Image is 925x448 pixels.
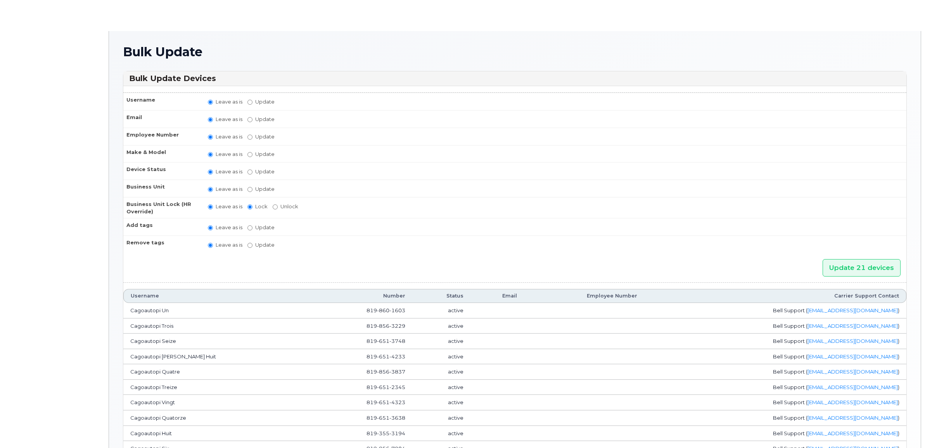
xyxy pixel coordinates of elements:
[644,349,906,365] td: Bell Support ( )
[389,323,405,329] span: 3229
[367,307,405,313] span: 819
[807,307,898,313] a: [EMAIL_ADDRESS][DOMAIN_NAME]
[412,349,470,365] td: active
[367,338,405,344] span: 819
[123,110,201,128] th: Email
[377,430,389,436] span: 355
[208,117,213,122] input: Leave as is
[807,399,898,405] a: [EMAIL_ADDRESS][DOMAIN_NAME]
[524,289,644,303] th: Employee Number
[208,168,242,175] label: Leave as is
[377,415,389,421] span: 651
[389,307,405,313] span: 1603
[273,203,298,210] label: Unlock
[123,162,201,180] th: Device Status
[208,243,213,248] input: Leave as is
[123,318,314,334] td: Cagoautopi Trois
[208,241,242,249] label: Leave as is
[389,353,405,360] span: 4233
[208,187,213,192] input: Leave as is
[123,426,314,441] td: Cagoautopi Huit
[123,289,314,303] th: Username
[412,426,470,441] td: active
[367,368,405,375] span: 819
[807,353,898,360] a: [EMAIL_ADDRESS][DOMAIN_NAME]
[412,380,470,395] td: active
[412,318,470,334] td: active
[123,235,201,253] th: Remove tags
[247,225,252,230] input: Update
[208,225,213,230] input: Leave as is
[123,197,201,218] th: Business Unit Lock (HR Override)
[123,128,201,145] th: Employee Number
[807,323,898,329] a: [EMAIL_ADDRESS][DOMAIN_NAME]
[123,303,314,318] td: Cagoautopi Un
[247,185,275,193] label: Update
[377,384,389,390] span: 651
[208,100,213,105] input: Leave as is
[247,168,275,175] label: Update
[208,135,213,140] input: Leave as is
[367,399,405,405] span: 819
[314,289,412,303] th: Number
[123,334,314,349] td: Cagoautopi Seize
[807,338,898,344] a: [EMAIL_ADDRESS][DOMAIN_NAME]
[389,384,405,390] span: 2345
[123,349,314,365] td: Cagoautopi [PERSON_NAME] Huit
[367,353,405,360] span: 819
[208,204,213,209] input: Leave as is
[377,338,389,344] span: 651
[247,204,252,209] input: Lock
[247,187,252,192] input: Update
[644,364,906,380] td: Bell Support ( )
[377,323,389,329] span: 856
[247,224,275,231] label: Update
[644,380,906,395] td: Bell Support ( )
[208,133,242,140] label: Leave as is
[247,170,252,175] input: Update
[247,117,252,122] input: Update
[247,243,252,248] input: Update
[123,145,201,163] th: Make & Model
[247,150,275,158] label: Update
[412,334,470,349] td: active
[247,152,252,157] input: Update
[247,135,252,140] input: Update
[807,384,898,390] a: [EMAIL_ADDRESS][DOMAIN_NAME]
[123,45,907,59] h1: Bulk Update
[807,430,898,436] a: [EMAIL_ADDRESS][DOMAIN_NAME]
[377,368,389,375] span: 856
[123,180,201,197] th: Business Unit
[123,364,314,380] td: Cagoautopi Quatre
[644,395,906,410] td: Bell Support ( )
[470,289,524,303] th: Email
[644,426,906,441] td: Bell Support ( )
[247,116,275,123] label: Update
[123,410,314,426] td: Cagoautopi Quatorze
[367,430,405,436] span: 819
[412,289,470,303] th: Status
[389,430,405,436] span: 3194
[208,150,242,158] label: Leave as is
[367,415,405,421] span: 819
[644,410,906,426] td: Bell Support ( )
[644,318,906,334] td: Bell Support ( )
[123,218,201,235] th: Add tags
[208,98,242,106] label: Leave as is
[247,100,252,105] input: Update
[807,415,898,421] a: [EMAIL_ADDRESS][DOMAIN_NAME]
[644,303,906,318] td: Bell Support ( )
[123,93,201,110] th: Username
[208,203,242,210] label: Leave as is
[273,204,278,209] input: Unlock
[123,380,314,395] td: Cagoautopi Treize
[823,259,901,277] input: Update 21 devices
[208,170,213,175] input: Leave as is
[208,152,213,157] input: Leave as is
[644,334,906,349] td: Bell Support ( )
[377,307,389,313] span: 860
[377,399,389,405] span: 651
[208,224,242,231] label: Leave as is
[389,368,405,375] span: 3837
[247,203,268,210] label: Lock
